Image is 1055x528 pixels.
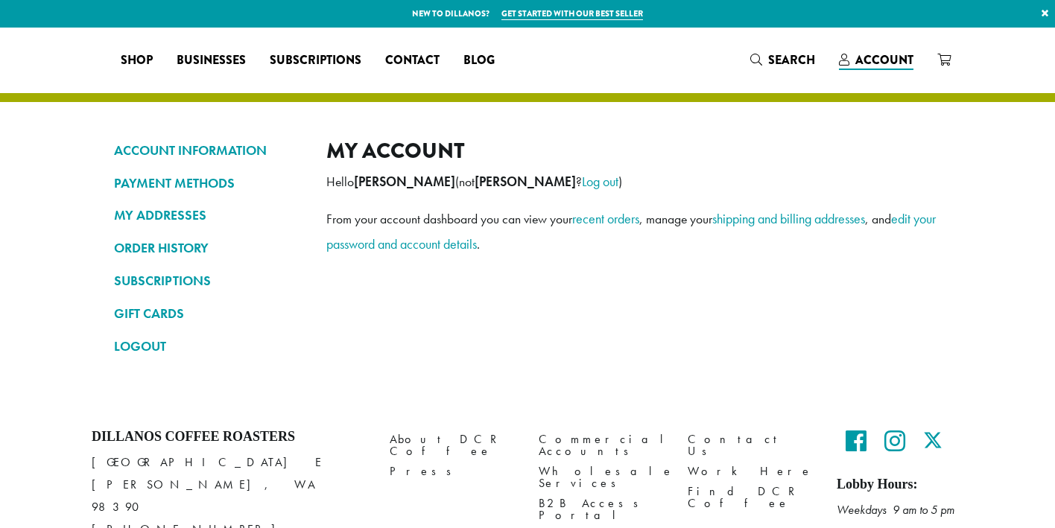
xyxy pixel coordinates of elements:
span: Businesses [177,51,246,70]
a: ORDER HISTORY [114,235,304,261]
a: LOGOUT [114,334,304,359]
a: shipping and billing addresses [712,210,865,227]
a: Get started with our best seller [501,7,643,20]
a: Press [390,462,516,482]
p: Hello (not ? ) [326,169,941,194]
a: recent orders [572,210,639,227]
a: Shop [109,48,165,72]
a: Search [738,48,827,72]
a: Wholesale Services [539,462,665,494]
h2: My account [326,138,941,164]
strong: [PERSON_NAME] [475,174,576,190]
p: From your account dashboard you can view your , manage your , and . [326,206,941,257]
strong: [PERSON_NAME] [354,174,455,190]
span: Subscriptions [270,51,361,70]
a: SUBSCRIPTIONS [114,268,304,293]
span: Blog [463,51,495,70]
span: Account [855,51,913,69]
a: Commercial Accounts [539,429,665,461]
a: Contact Us [688,429,814,461]
nav: Account pages [114,138,304,371]
a: ACCOUNT INFORMATION [114,138,304,163]
span: Contact [385,51,440,70]
a: PAYMENT METHODS [114,171,304,196]
h4: Dillanos Coffee Roasters [92,429,367,445]
a: B2B Access Portal [539,494,665,526]
span: Search [768,51,815,69]
a: Work Here [688,462,814,482]
a: Find DCR Coffee [688,482,814,514]
span: Shop [121,51,153,70]
a: GIFT CARDS [114,301,304,326]
em: Weekdays 9 am to 5 pm [837,502,954,518]
a: About DCR Coffee [390,429,516,461]
h5: Lobby Hours: [837,477,963,493]
a: Log out [582,173,618,190]
a: MY ADDRESSES [114,203,304,228]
